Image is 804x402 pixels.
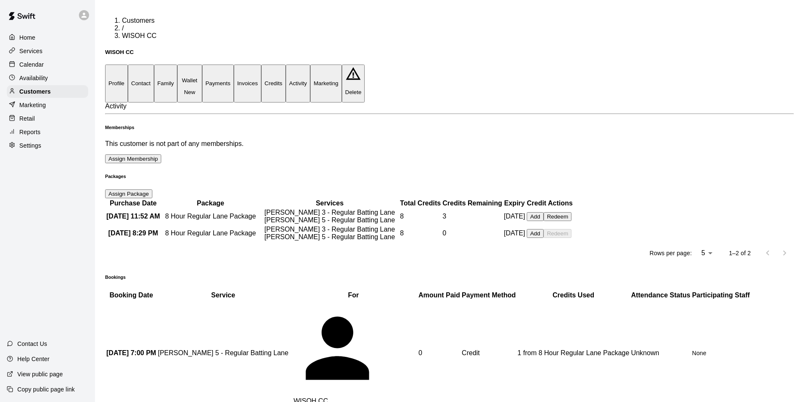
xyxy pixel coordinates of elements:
[109,291,153,299] b: Booking Date
[162,229,259,237] span: This package no longer exists
[105,125,794,130] h6: Memberships
[202,65,234,102] button: Payments
[110,200,157,207] b: Purchase Date
[105,65,128,102] button: Profile
[504,208,525,224] td: [DATE]
[400,200,441,207] b: Total Credits
[19,87,51,96] p: Customers
[181,89,199,95] span: New
[348,291,359,299] b: For
[19,114,35,123] p: Retail
[418,291,460,299] b: Amount Paid
[650,249,692,257] p: Rows per page:
[261,226,398,233] span: [PERSON_NAME] 3 - Regular Batting Lane
[122,17,154,24] a: Customers
[17,355,49,363] p: Help Center
[234,65,261,102] button: Invoices
[17,340,47,348] p: Contact Us
[105,65,794,102] div: basic tabs example
[442,225,502,241] td: 0
[181,77,199,84] p: Wallet
[286,65,310,102] button: Activity
[692,349,750,357] p: None
[17,385,75,394] p: Copy public page link
[105,49,794,55] h5: WISOH CC
[527,229,544,238] button: Add
[19,60,44,69] p: Calendar
[345,89,362,95] p: Delete
[7,139,88,152] a: Settings
[162,213,259,220] a: 8 Hour Regular Lane Package
[19,47,43,55] p: Services
[504,200,525,207] b: Expiry
[7,126,88,138] a: Reports
[197,200,224,207] b: Package
[310,65,342,102] button: Marketing
[106,208,160,224] th: [DATE] 11:52 AM
[19,33,35,42] p: Home
[19,74,48,82] p: Availability
[122,32,157,39] span: WISOH CC
[7,72,88,84] a: Availability
[692,291,750,299] b: Participating Staff
[400,208,441,224] td: 8
[7,58,88,71] a: Calendar
[400,225,441,241] td: 8
[7,112,88,125] a: Retail
[442,200,502,207] b: Credits Remaining
[105,17,794,40] nav: breadcrumb
[552,291,594,299] b: Credits Used
[106,225,160,241] th: [DATE] 8:29 PM
[105,174,794,179] h6: Packages
[316,200,344,207] b: Services
[17,370,63,378] p: View public page
[7,45,88,57] a: Services
[19,141,41,150] p: Settings
[128,65,154,102] button: Contact
[695,246,715,260] div: 5
[261,65,286,102] button: Credits
[19,128,41,136] p: Reports
[105,103,127,110] span: Activity
[261,233,398,240] span: [PERSON_NAME] 5 - Regular Batting Lane
[544,212,571,221] button: Redeem
[631,291,690,299] b: Attendance Status
[527,200,573,207] b: Credit Actions
[261,209,398,216] span: [PERSON_NAME] 3 - Regular Batting Lane
[462,291,516,299] b: Payment Method
[442,208,502,224] td: 3
[105,189,152,198] button: Assign Package
[154,65,177,102] button: Family
[105,154,161,163] button: Assign Membership
[7,99,88,111] a: Marketing
[105,275,794,280] h6: Bookings
[211,291,235,299] b: Service
[544,229,571,238] button: Redeem
[162,213,259,220] span: This package no longer exists
[261,216,398,224] span: [PERSON_NAME] 5 - Regular Batting Lane
[504,225,525,241] td: [DATE]
[105,198,574,242] table: simple table
[122,24,794,32] li: /
[527,212,544,221] button: Add
[729,249,751,257] p: 1–2 of 2
[7,85,88,98] a: Customers
[7,31,88,44] a: Home
[290,301,417,397] div: WISOH CC
[19,101,46,109] p: Marketing
[162,229,259,237] a: 8 Hour Regular Lane Package
[105,140,794,148] p: This customer is not part of any memberships.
